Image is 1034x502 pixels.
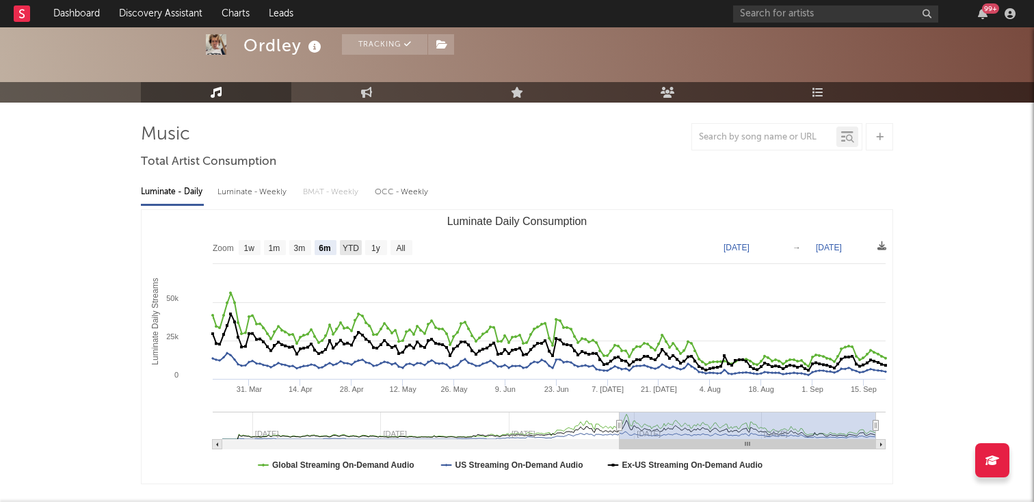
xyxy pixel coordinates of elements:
text: 4. Aug [700,385,721,393]
text: 12. May [390,385,417,393]
text: 28. Apr [340,385,364,393]
text: 50k [166,294,178,302]
text: 1m [269,243,280,253]
button: 99+ [978,8,987,19]
input: Search for artists [733,5,938,23]
text: 18. Aug [749,385,774,393]
text: Zoom [213,243,234,253]
text: Luminate Daily Consumption [447,215,587,227]
text: 0 [174,371,178,379]
div: OCC - Weekly [375,181,429,204]
text: 21. [DATE] [641,385,677,393]
text: [DATE] [816,243,842,252]
div: 99 + [982,3,999,14]
text: 26. May [440,385,468,393]
text: 9. Jun [495,385,516,393]
span: Total Artist Consumption [141,154,276,170]
text: 1w [244,243,255,253]
text: 1y [371,243,380,253]
text: 14. Apr [289,385,313,393]
text: 6m [319,243,330,253]
div: Luminate - Daily [141,181,204,204]
text: → [793,243,801,252]
svg: Luminate Daily Consumption [142,210,892,484]
text: 23. Jun [544,385,569,393]
text: [DATE] [724,243,750,252]
div: Ordley [243,34,325,57]
text: 1. Sep [801,385,823,393]
button: Tracking [342,34,427,55]
text: 3m [294,243,306,253]
text: 15. Sep [851,385,877,393]
text: Luminate Daily Streams [150,278,160,365]
text: All [396,243,405,253]
text: US Streaming On-Demand Audio [455,460,583,470]
text: 31. Mar [237,385,263,393]
text: 7. [DATE] [592,385,624,393]
text: Ex-US Streaming On-Demand Audio [622,460,763,470]
div: Luminate - Weekly [217,181,289,204]
input: Search by song name or URL [692,132,836,143]
text: YTD [343,243,359,253]
text: 25k [166,332,178,341]
text: Global Streaming On-Demand Audio [272,460,414,470]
